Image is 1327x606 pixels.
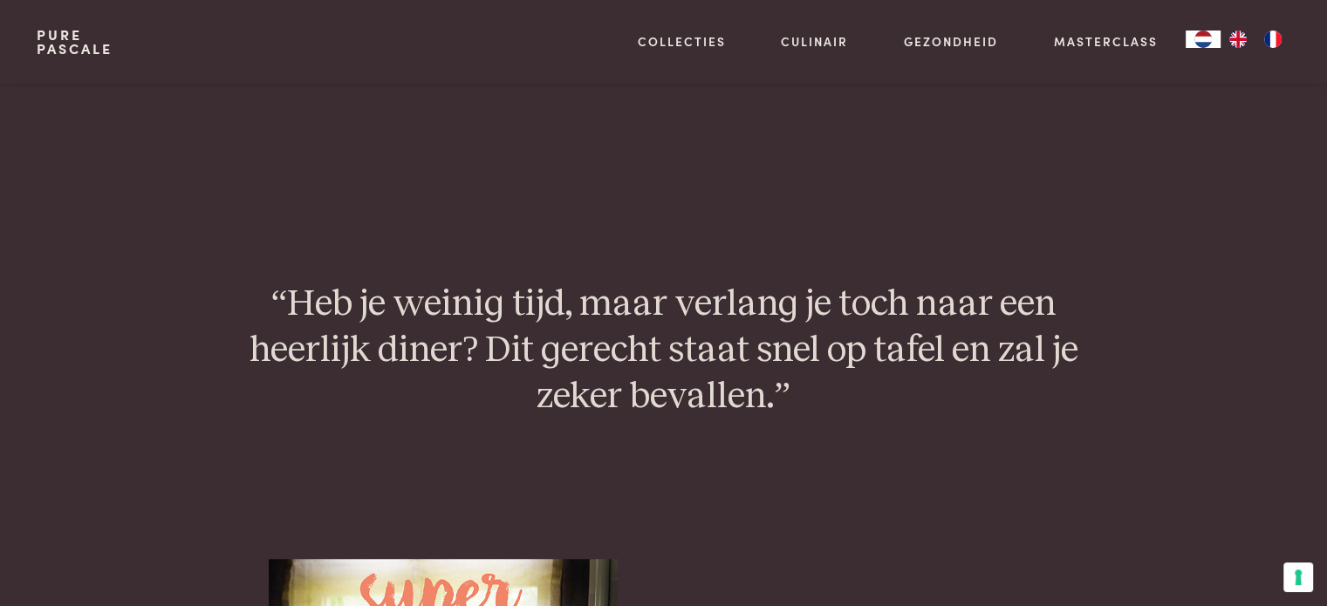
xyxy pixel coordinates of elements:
p: “Heb je weinig tijd, maar verlang je toch naar een heerlijk diner? Dit gerecht staat snel op tafe... [246,282,1082,420]
a: FR [1255,31,1290,48]
button: Uw voorkeuren voor toestemming voor trackingtechnologieën [1283,562,1313,592]
a: Collecties [638,32,726,51]
aside: Language selected: Nederlands [1186,31,1290,48]
div: Language [1186,31,1221,48]
a: NL [1186,31,1221,48]
a: PurePascale [37,28,113,56]
a: Gezondheid [904,32,998,51]
a: EN [1221,31,1255,48]
a: Culinair [781,32,848,51]
ul: Language list [1221,31,1290,48]
a: Masterclass [1054,32,1158,51]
